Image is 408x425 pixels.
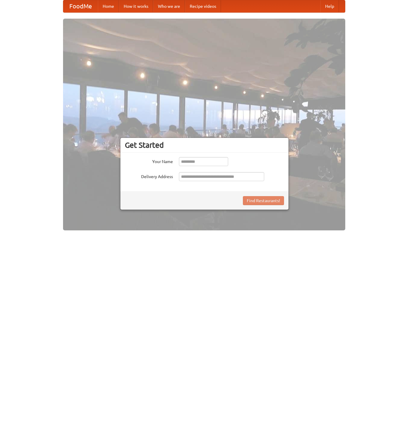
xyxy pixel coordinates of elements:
[125,172,173,180] label: Delivery Address
[185,0,221,12] a: Recipe videos
[153,0,185,12] a: Who we are
[243,196,284,205] button: Find Restaurants!
[125,157,173,165] label: Your Name
[98,0,119,12] a: Home
[63,0,98,12] a: FoodMe
[119,0,153,12] a: How it works
[320,0,339,12] a: Help
[125,141,284,150] h3: Get Started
